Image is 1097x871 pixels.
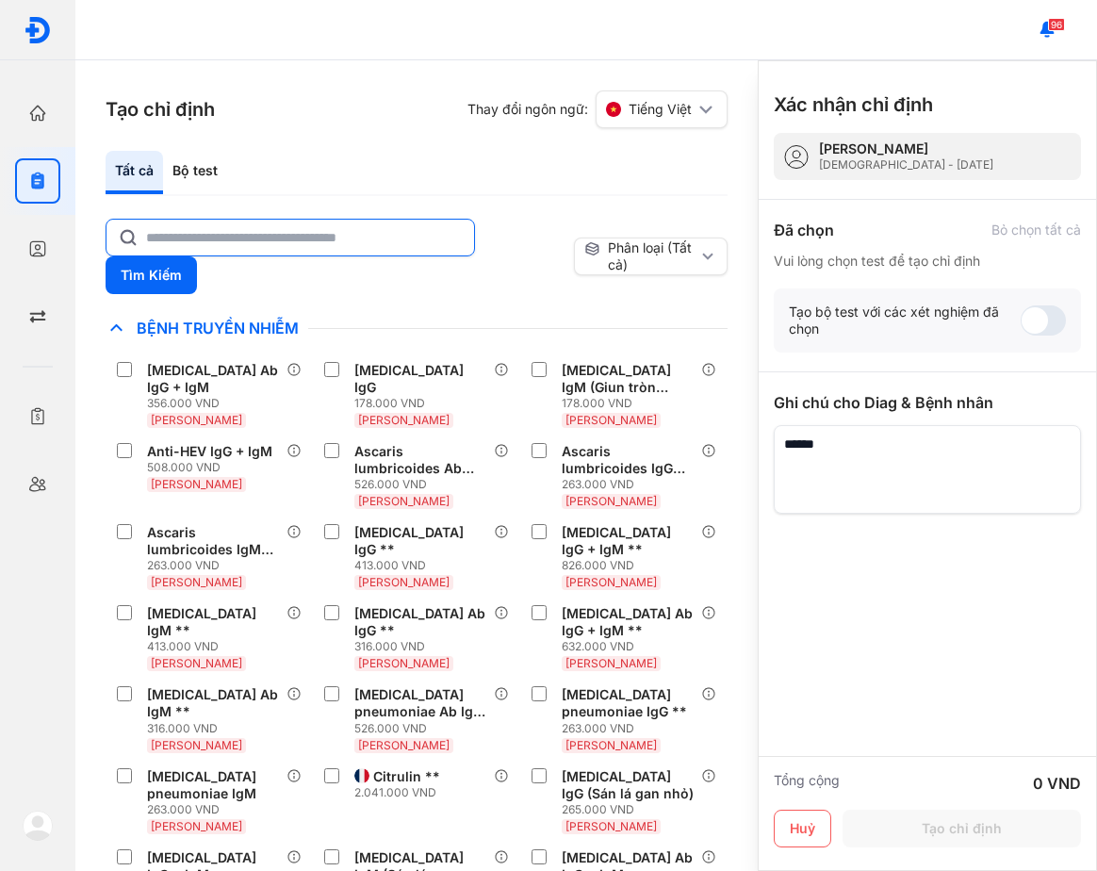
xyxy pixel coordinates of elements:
div: [MEDICAL_DATA] IgM ** [147,605,279,639]
div: Bộ test [163,151,227,194]
div: [MEDICAL_DATA] Ab IgG + IgM [147,362,279,396]
div: 178.000 VND [354,396,494,411]
div: Ghi chú cho Diag & Bệnh nhân [774,391,1081,414]
div: 826.000 VND [562,558,701,573]
span: [PERSON_NAME] [151,413,242,427]
div: [MEDICAL_DATA] IgG + IgM ** [562,524,694,558]
div: [MEDICAL_DATA] pneumoniae IgM [147,768,279,802]
div: [MEDICAL_DATA] Ab IgM ** [147,686,279,720]
span: [PERSON_NAME] [151,477,242,491]
img: logo [24,16,52,44]
div: 2.041.000 VND [354,785,448,800]
div: 526.000 VND [354,721,494,736]
div: 413.000 VND [354,558,494,573]
span: [PERSON_NAME] [565,413,657,427]
div: [MEDICAL_DATA] IgG (Sán lá gan nhỏ) [562,768,694,802]
div: 263.000 VND [147,802,287,817]
span: [PERSON_NAME] [358,413,450,427]
div: [MEDICAL_DATA] IgM (Giun tròn chuột) [562,362,694,396]
span: [PERSON_NAME] [358,656,450,670]
span: [PERSON_NAME] [151,738,242,752]
div: 508.000 VND [147,460,280,475]
span: [PERSON_NAME] [151,819,242,833]
div: 263.000 VND [562,477,701,492]
button: Huỷ [774,810,831,847]
span: [PERSON_NAME] [358,575,450,589]
span: Bệnh Truyền Nhiễm [127,319,308,337]
div: Tạo bộ test với các xét nghiệm đã chọn [789,304,1021,337]
span: [PERSON_NAME] [565,819,657,833]
div: Phân loại (Tất cả) [584,239,698,273]
span: 96 [1048,18,1065,31]
div: 356.000 VND [147,396,287,411]
div: 265.000 VND [562,802,701,817]
div: Vui lòng chọn test để tạo chỉ định [774,253,1081,270]
div: 316.000 VND [354,639,494,654]
div: Anti-HEV IgG + IgM [147,443,272,460]
div: 632.000 VND [562,639,701,654]
span: [PERSON_NAME] [151,575,242,589]
div: [MEDICAL_DATA] pneumoniae IgG ** [562,686,694,720]
h3: Xác nhận chỉ định [774,91,933,118]
div: Tổng cộng [774,772,840,795]
div: 526.000 VND [354,477,494,492]
div: 178.000 VND [562,396,701,411]
div: 263.000 VND [147,558,287,573]
div: 0 VND [1033,772,1081,795]
div: Ascaris lumbricoides Ab IgG + IgM [354,443,486,477]
span: [PERSON_NAME] [565,494,657,508]
div: Tất cả [106,151,163,194]
div: Ascaris lumbricoides IgG (Giun đũa) [562,443,694,477]
div: Thay đổi ngôn ngữ: [467,90,728,128]
div: Ascaris lumbricoides IgM (Giun đũa) [147,524,279,558]
h3: Tạo chỉ định [106,96,215,123]
div: 263.000 VND [562,721,701,736]
button: Tìm Kiếm [106,256,197,294]
div: [MEDICAL_DATA] pneumoniae Ab IgG + IgM ** [354,686,486,720]
div: [MEDICAL_DATA] Ab IgG + IgM ** [562,605,694,639]
div: [PERSON_NAME] [819,140,993,157]
button: Tạo chỉ định [843,810,1081,847]
span: Tiếng Việt [629,101,692,118]
span: [PERSON_NAME] [565,656,657,670]
img: logo [23,811,53,841]
div: 413.000 VND [147,639,287,654]
div: 316.000 VND [147,721,287,736]
div: [MEDICAL_DATA] Ab IgG ** [354,605,486,639]
div: Đã chọn [774,219,834,241]
div: Bỏ chọn tất cả [991,222,1081,238]
span: [PERSON_NAME] [151,656,242,670]
span: [PERSON_NAME] [358,494,450,508]
div: Citrulin ** [373,768,440,785]
span: [PERSON_NAME] [565,738,657,752]
span: [PERSON_NAME] [565,575,657,589]
span: [PERSON_NAME] [358,738,450,752]
div: [MEDICAL_DATA] IgG [354,362,486,396]
div: [DEMOGRAPHIC_DATA] - [DATE] [819,157,993,173]
div: [MEDICAL_DATA] IgG ** [354,524,486,558]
